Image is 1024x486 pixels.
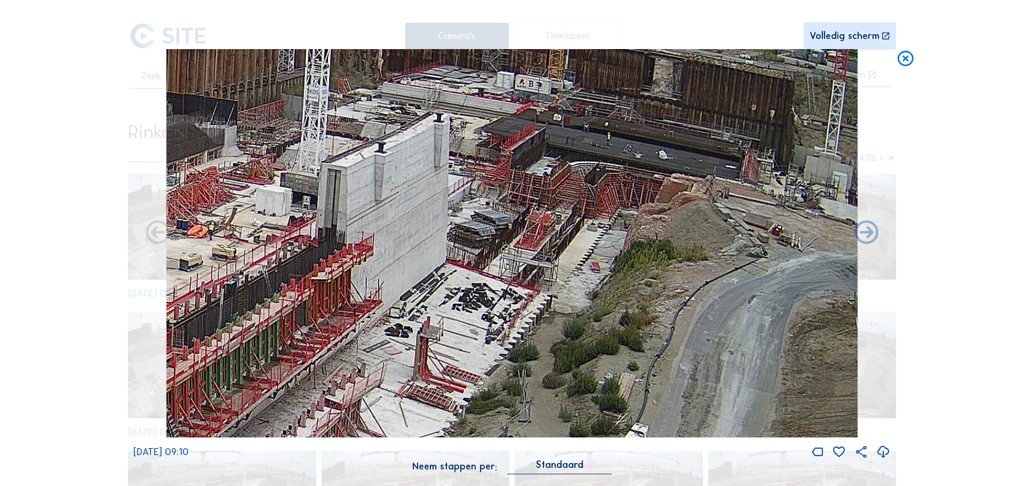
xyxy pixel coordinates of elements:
[143,219,172,248] i: Forward
[412,462,497,472] div: Neem stappen per:
[852,219,881,248] i: Back
[536,460,583,469] div: Standaard
[133,446,189,458] span: [DATE] 09:10
[507,460,612,474] div: Standaard
[810,31,879,42] div: Volledig scherm
[166,49,858,438] img: Image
